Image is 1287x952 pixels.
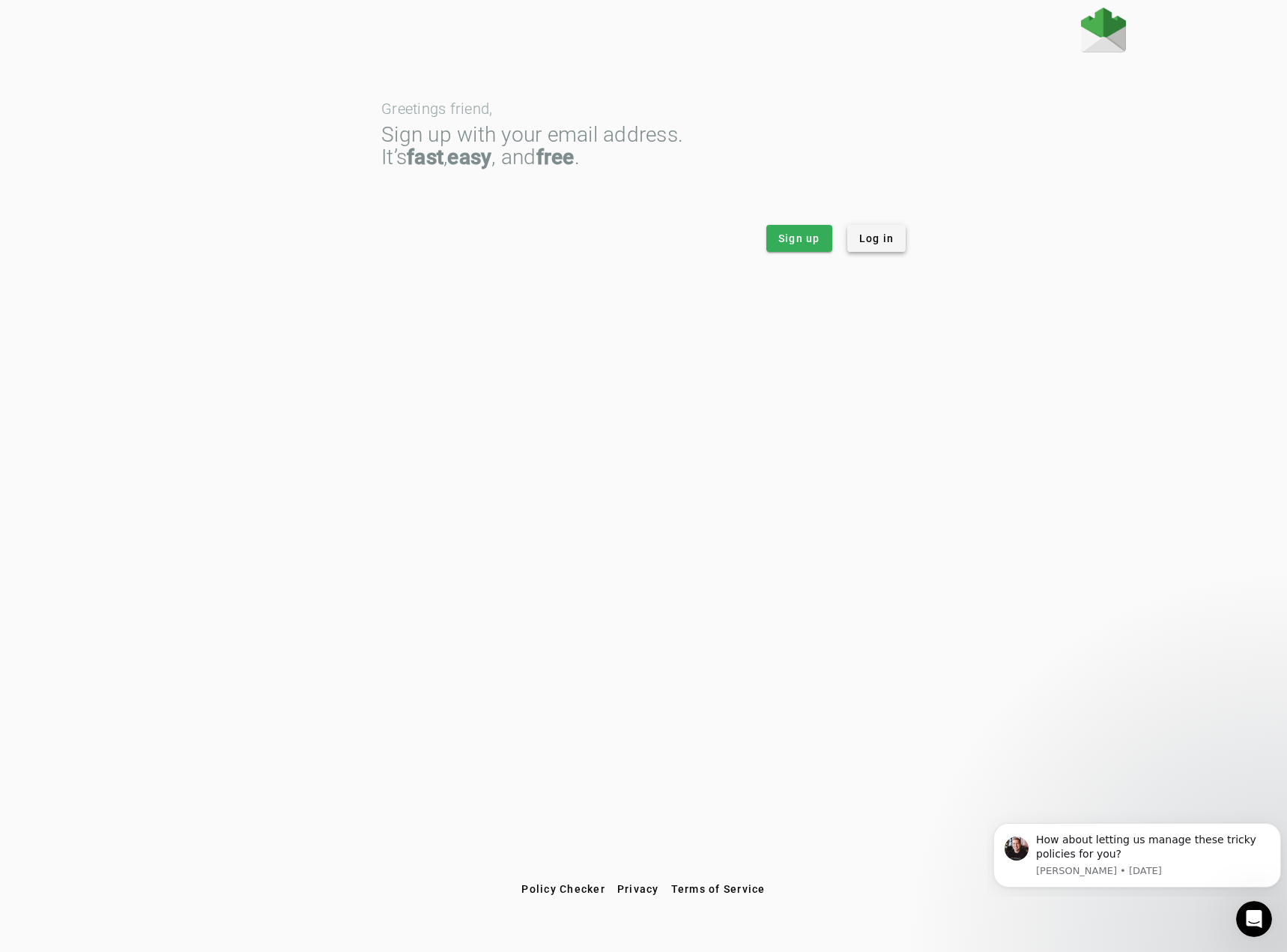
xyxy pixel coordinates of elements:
[611,876,665,903] button: Privacy
[987,810,1287,897] iframe: Intercom notifications message
[515,876,611,903] button: Policy Checker
[847,225,906,252] button: Log in
[766,225,832,252] button: Sign up
[665,876,772,903] button: Terms of Service
[1081,7,1126,52] img: Fraudmarc Logo
[521,883,605,895] span: Policy Checker
[407,145,443,169] strong: fast
[381,124,906,169] div: Sign up with your email address. It’s , , and .
[536,145,575,169] strong: free
[671,883,766,895] span: Terms of Service
[1236,901,1272,937] iframe: Intercom live chat
[447,145,491,169] strong: easy
[859,231,894,246] span: Log in
[617,883,659,895] span: Privacy
[778,231,820,246] span: Sign up
[381,101,906,116] div: Greetings friend,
